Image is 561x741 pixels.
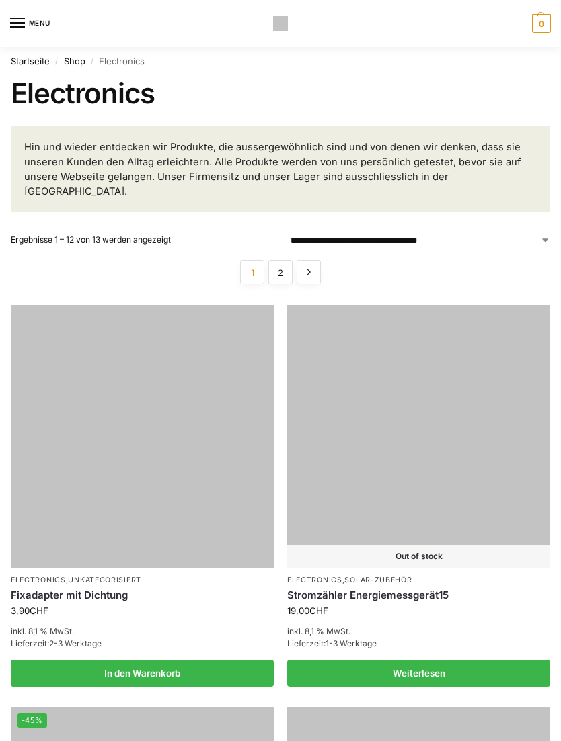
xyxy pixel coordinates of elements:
[50,56,64,67] span: /
[68,576,141,584] a: Unkategorisiert
[49,638,102,648] span: 2-3 Werktage
[11,589,274,602] a: Fixadapter mit Dichtung
[287,305,550,568] img: Stromzähler Schweizer Stecker-2
[11,576,274,586] p: ,
[326,638,377,648] span: 1-3 Werktage
[309,605,328,616] span: CHF
[529,14,551,33] nav: Cart contents
[11,576,66,584] a: Electronics
[532,14,551,33] span: 0
[344,576,412,584] a: Solar-Zubehör
[287,660,550,687] a: Lese mehr über „Stromzähler Energiemessgerät15“
[268,260,293,284] a: Seite 2
[287,638,377,648] span: Lieferzeit:
[529,14,551,33] a: 0
[297,260,321,284] a: →
[287,605,328,616] bdi: 19,00
[287,589,550,602] a: Stromzähler Energiemessgerät15
[11,605,48,616] bdi: 3,90
[287,576,342,584] a: Electronics
[30,605,48,616] span: CHF
[64,56,85,67] a: Shop
[287,625,550,638] p: inkl. 8,1 % MwSt.
[11,47,550,77] nav: Breadcrumb
[24,140,537,199] p: Hin und wieder entdecken wir Produkte, die aussergewöhnlich sind und von denen wir denken, dass s...
[11,638,102,648] span: Lieferzeit:
[287,576,550,586] p: ,
[11,234,277,246] p: Ergebnisse 1 – 12 von 13 werden angezeigt
[11,77,550,110] h1: Electronics
[11,625,274,638] p: inkl. 8,1 % MwSt.
[273,16,288,31] img: Solaranlagen, Speicheranlagen und Energiesparprodukte
[11,56,50,67] a: Startseite
[11,260,550,295] nav: Produkt-Seitennummerierung
[11,305,274,568] img: Fixadapter mit Dichtung
[11,660,274,687] a: In den Warenkorb legen: „Fixadapter mit Dichtung“
[291,234,550,247] select: Shop-Reihenfolge
[287,305,550,568] a: Out of stockStromzähler Schweizer Stecker-2
[85,56,100,67] span: /
[240,260,264,284] span: Seite 1
[10,13,50,34] button: Menu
